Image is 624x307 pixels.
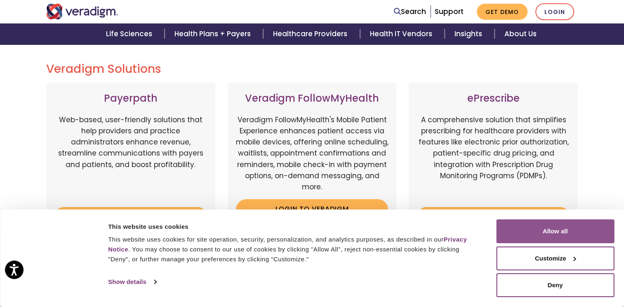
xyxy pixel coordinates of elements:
a: Login [535,3,574,20]
p: Web-based, user-friendly solutions that help providers and practice administrators enhance revenu... [54,114,207,201]
a: Login to ePrescribe [417,207,570,226]
div: This website uses cookies [108,222,478,232]
a: Get Demo [477,4,527,20]
a: About Us [494,23,546,44]
h3: Payerpath [54,93,207,105]
h3: Veradigm FollowMyHealth [236,93,389,105]
button: Allow all [496,219,614,243]
a: Search [394,6,426,17]
a: Healthcare Providers [263,23,360,44]
a: Show details [108,276,156,288]
p: A comprehensive solution that simplifies prescribing for healthcare providers with features like ... [417,114,570,201]
h2: Veradigm Solutions [46,62,578,76]
div: This website uses cookies for site operation, security, personalization, and analytics purposes, ... [108,235,478,264]
a: Life Sciences [96,23,165,44]
p: Veradigm FollowMyHealth's Mobile Patient Experience enhances patient access via mobile devices, o... [236,114,389,193]
button: Customize [496,247,614,270]
a: Support [435,7,464,16]
iframe: Drift Chat Widget [466,248,614,297]
a: Health Plans + Payers [165,23,263,44]
img: Veradigm logo [46,4,118,19]
a: Health IT Vendors [360,23,445,44]
a: Insights [445,23,494,44]
h3: ePrescribe [417,93,570,105]
a: Login to Veradigm FollowMyHealth [236,199,389,226]
a: Login to Payerpath [54,207,207,226]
